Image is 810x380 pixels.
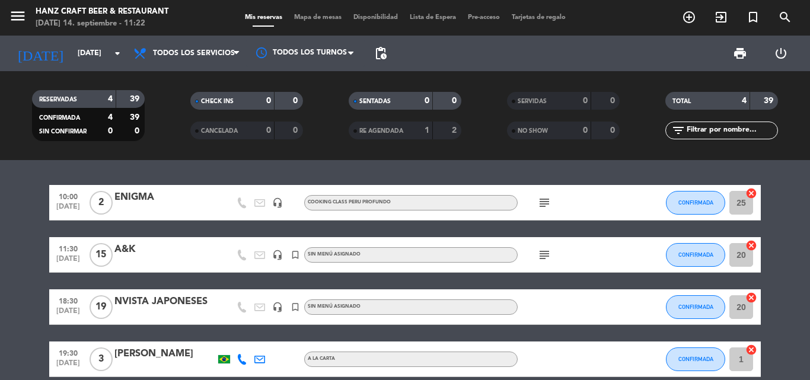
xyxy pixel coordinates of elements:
[36,6,168,18] div: Hanz Craft Beer & Restaurant
[290,250,301,260] i: turned_in_not
[583,126,588,135] strong: 0
[666,191,725,215] button: CONFIRMADA
[53,293,83,307] span: 18:30
[290,302,301,312] i: turned_in_not
[53,203,83,216] span: [DATE]
[36,18,168,30] div: [DATE] 14. septiembre - 11:22
[425,97,429,105] strong: 0
[288,14,347,21] span: Mapa de mesas
[90,347,113,371] span: 3
[537,248,551,262] i: subject
[745,240,757,251] i: cancel
[308,252,361,257] span: Sin menú asignado
[671,123,685,138] i: filter_list
[39,97,77,103] span: RESERVADAS
[266,126,271,135] strong: 0
[130,113,142,122] strong: 39
[733,46,747,60] span: print
[9,40,72,66] i: [DATE]
[760,36,801,71] div: LOG OUT
[425,126,429,135] strong: 1
[308,200,391,205] span: Cooking class Peru profundo
[610,126,617,135] strong: 0
[272,197,283,208] i: headset_mic
[678,356,713,362] span: CONFIRMADA
[404,14,462,21] span: Lista de Espera
[90,191,113,215] span: 2
[678,304,713,310] span: CONFIRMADA
[746,10,760,24] i: turned_in_not
[745,292,757,304] i: cancel
[272,302,283,312] i: headset_mic
[452,126,459,135] strong: 2
[201,98,234,104] span: CHECK INS
[672,98,691,104] span: TOTAL
[714,10,728,24] i: exit_to_app
[239,14,288,21] span: Mis reservas
[778,10,792,24] i: search
[764,97,776,105] strong: 39
[293,126,300,135] strong: 0
[53,346,83,359] span: 19:30
[9,7,27,25] i: menu
[308,356,335,361] span: A la carta
[745,187,757,199] i: cancel
[666,243,725,267] button: CONFIRMADA
[39,129,87,135] span: SIN CONFIRMAR
[678,251,713,258] span: CONFIRMADA
[90,295,113,319] span: 19
[293,97,300,105] strong: 0
[685,124,777,137] input: Filtrar por nombre...
[359,128,403,134] span: RE AGENDADA
[518,128,548,134] span: NO SHOW
[135,127,142,135] strong: 0
[666,295,725,319] button: CONFIRMADA
[201,128,238,134] span: CANCELADA
[266,97,271,105] strong: 0
[53,307,83,321] span: [DATE]
[537,196,551,210] i: subject
[745,344,757,356] i: cancel
[53,255,83,269] span: [DATE]
[272,250,283,260] i: headset_mic
[114,346,215,362] div: [PERSON_NAME]
[308,304,361,309] span: Sin menú asignado
[39,115,80,121] span: CONFIRMADA
[359,98,391,104] span: SENTADAS
[110,46,125,60] i: arrow_drop_down
[610,97,617,105] strong: 0
[153,49,235,58] span: Todos los servicios
[774,46,788,60] i: power_settings_new
[114,242,215,257] div: A&K
[462,14,506,21] span: Pre-acceso
[108,127,113,135] strong: 0
[374,46,388,60] span: pending_actions
[452,97,459,105] strong: 0
[130,95,142,103] strong: 39
[506,14,572,21] span: Tarjetas de regalo
[518,98,547,104] span: SERVIDAS
[9,7,27,29] button: menu
[53,241,83,255] span: 11:30
[347,14,404,21] span: Disponibilidad
[53,189,83,203] span: 10:00
[114,294,215,309] div: NVISTA JAPONESES
[108,95,113,103] strong: 4
[53,359,83,373] span: [DATE]
[666,347,725,371] button: CONFIRMADA
[114,190,215,205] div: ENIGMA
[90,243,113,267] span: 15
[108,113,113,122] strong: 4
[682,10,696,24] i: add_circle_outline
[678,199,713,206] span: CONFIRMADA
[583,97,588,105] strong: 0
[742,97,747,105] strong: 4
